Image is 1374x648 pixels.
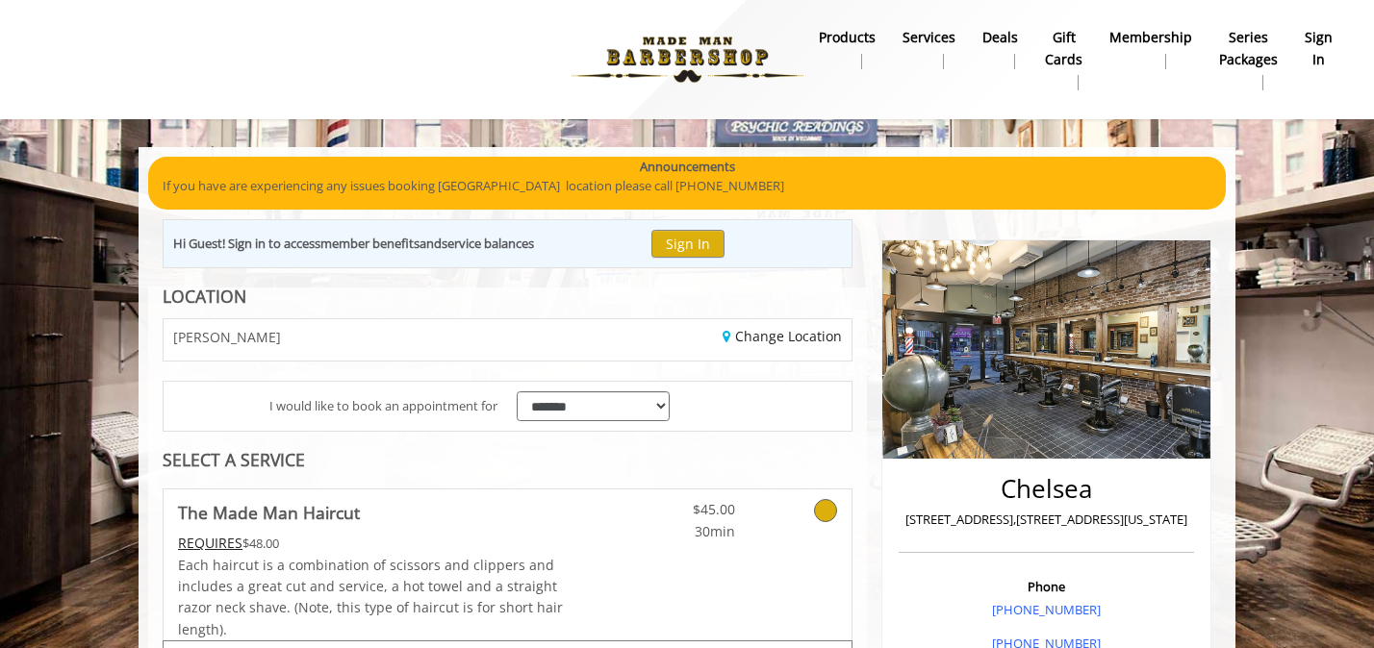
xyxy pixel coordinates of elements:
[442,235,534,252] b: service balances
[1219,27,1278,70] b: Series packages
[651,230,725,258] button: Sign In
[889,24,969,74] a: ServicesServices
[723,327,842,345] a: Change Location
[555,7,820,112] img: Made Man Barbershop logo
[178,534,242,552] span: This service needs some Advance to be paid before we block your appointment
[1109,27,1192,48] b: Membership
[805,24,889,74] a: Productsproducts
[320,235,420,252] b: member benefits
[903,510,1189,530] p: [STREET_ADDRESS],[STREET_ADDRESS][US_STATE]
[1291,24,1346,74] a: sign insign in
[903,580,1189,593] h3: Phone
[1206,24,1291,95] a: Series packagesSeries packages
[1305,27,1333,70] b: sign in
[178,533,565,554] div: $48.00
[269,396,497,416] span: I would like to book an appointment for
[1045,27,1082,70] b: gift cards
[163,451,852,469] div: SELECT A SERVICE
[178,556,563,638] span: Each haircut is a combination of scissors and clippers and includes a great cut and service, a ho...
[903,475,1189,503] h2: Chelsea
[173,234,534,254] div: Hi Guest! Sign in to access and
[992,601,1101,618] a: [PHONE_NUMBER]
[819,27,876,48] b: products
[640,157,735,177] b: Announcements
[622,499,735,520] span: $45.00
[622,521,735,542] span: 30min
[163,176,1211,196] p: If you have are experiencing any issues booking [GEOGRAPHIC_DATA] location please call [PHONE_NUM...
[1096,24,1206,74] a: MembershipMembership
[903,27,955,48] b: Services
[163,285,246,308] b: LOCATION
[982,27,1018,48] b: Deals
[178,499,360,526] b: The Made Man Haircut
[969,24,1031,74] a: DealsDeals
[1031,24,1096,95] a: Gift cardsgift cards
[173,330,281,344] span: [PERSON_NAME]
